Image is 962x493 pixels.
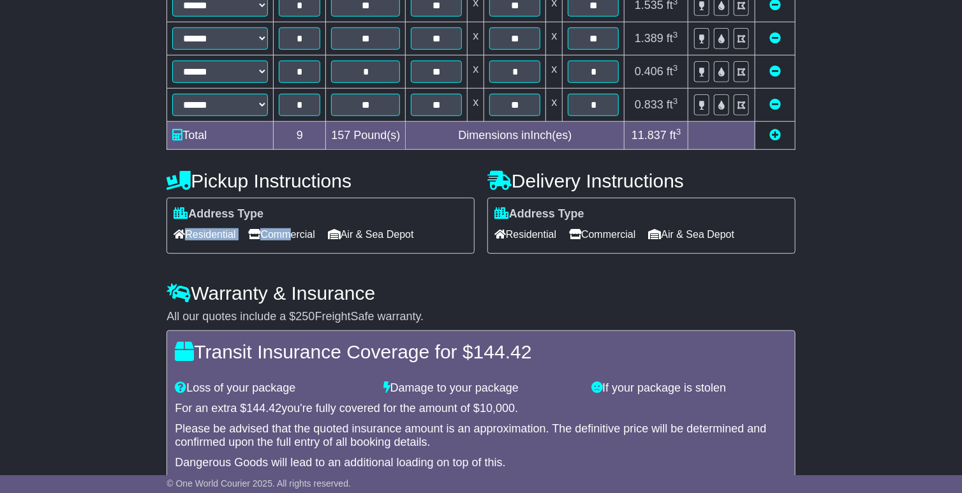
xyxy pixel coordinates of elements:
td: x [546,89,563,122]
div: Dangerous Goods will lead to an additional loading on top of this. [175,456,787,470]
div: All our quotes include a $ FreightSafe warranty. [166,310,795,324]
label: Address Type [494,207,584,221]
sup: 3 [673,63,678,73]
span: 157 [331,129,350,142]
td: Pound(s) [326,122,406,150]
span: Residential [174,224,235,244]
a: Remove this item [769,98,781,111]
span: ft [667,65,678,78]
span: 1.389 [635,32,663,45]
span: 144.42 [473,341,532,362]
span: ft [670,129,681,142]
span: Commercial [248,224,314,244]
span: 144.42 [246,402,281,415]
div: Loss of your package [168,381,376,395]
span: 0.833 [635,98,663,111]
h4: Delivery Instructions [487,170,796,191]
td: x [546,22,563,55]
div: Damage to your package [377,381,585,395]
span: ft [667,32,678,45]
span: 250 [295,310,314,323]
span: Air & Sea Depot [648,224,734,244]
label: Address Type [174,207,263,221]
td: x [468,55,484,89]
td: x [546,55,563,89]
span: © One World Courier 2025. All rights reserved. [166,478,351,489]
sup: 3 [673,96,678,106]
h4: Warranty & Insurance [166,283,795,304]
a: Remove this item [769,32,781,45]
td: x [468,89,484,122]
td: Total [167,122,274,150]
div: If your package is stolen [585,381,793,395]
td: x [468,22,484,55]
span: 0.406 [635,65,663,78]
div: Please be advised that the quoted insurance amount is an approximation. The definitive price will... [175,422,787,450]
span: ft [667,98,678,111]
h4: Pickup Instructions [166,170,475,191]
a: Add new item [769,129,781,142]
sup: 3 [676,127,681,136]
div: For an extra $ you're fully covered for the amount of $ . [175,402,787,416]
a: Remove this item [769,65,781,78]
span: 11.837 [632,129,667,142]
td: Dimensions in Inch(es) [406,122,625,150]
sup: 3 [673,30,678,40]
span: Air & Sea Depot [328,224,414,244]
span: Residential [494,224,556,244]
span: Commercial [569,224,635,244]
td: 9 [274,122,326,150]
h4: Transit Insurance Coverage for $ [175,341,787,362]
span: 10,000 [480,402,515,415]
